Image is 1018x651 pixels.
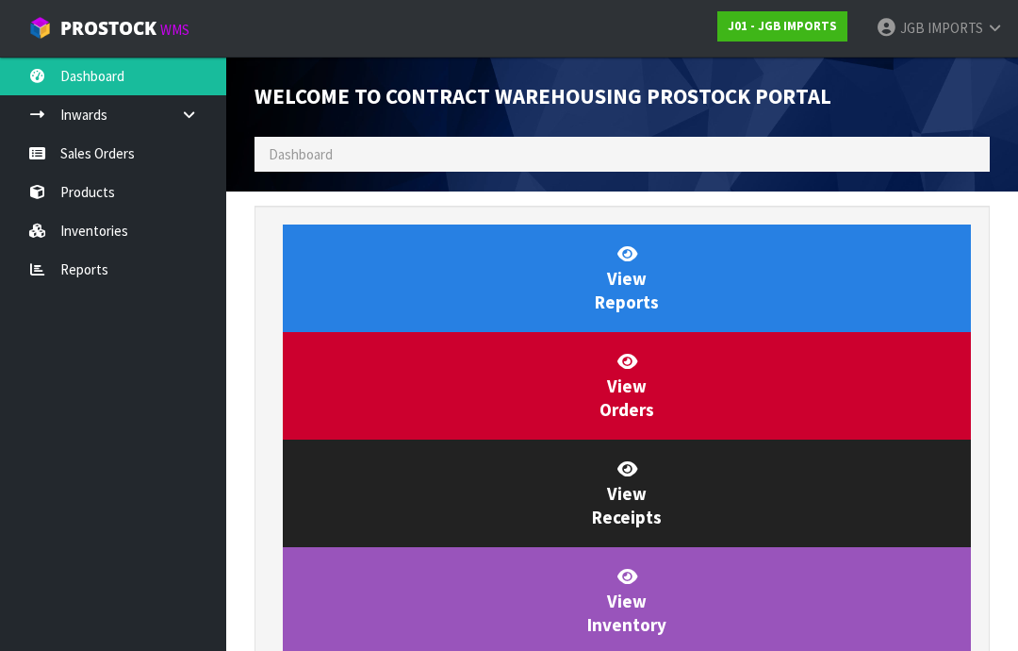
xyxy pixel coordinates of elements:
[160,21,189,39] small: WMS
[254,83,831,109] span: Welcome to Contract Warehousing ProStock Portal
[587,565,666,636] span: View Inventory
[592,458,662,528] span: View Receipts
[900,19,925,37] span: JGB
[283,225,971,332] a: ViewReports
[28,16,52,40] img: cube-alt.png
[283,332,971,440] a: ViewOrders
[928,19,983,37] span: IMPORTS
[599,350,654,421] span: View Orders
[595,242,659,313] span: View Reports
[60,16,156,41] span: ProStock
[728,18,837,34] strong: J01 - JGB IMPORTS
[269,145,333,163] span: Dashboard
[283,440,971,547] a: ViewReceipts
